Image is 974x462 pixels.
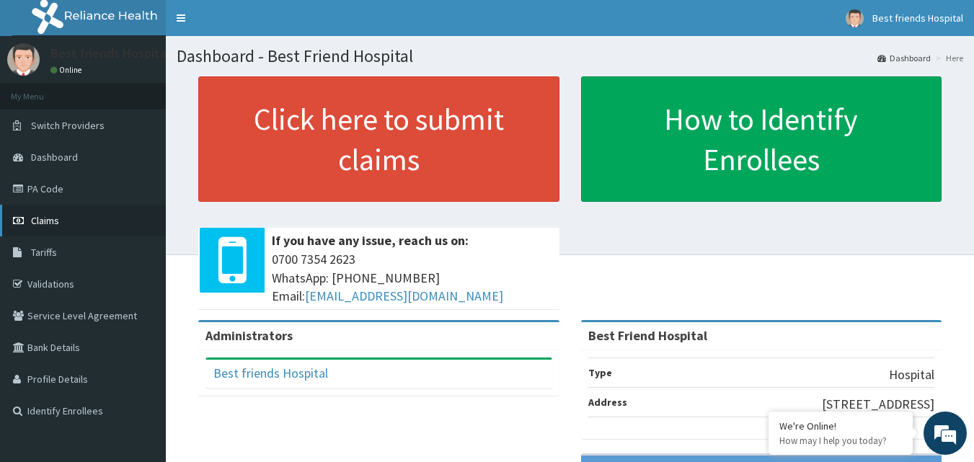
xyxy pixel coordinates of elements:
[31,246,57,259] span: Tariffs
[846,9,864,27] img: User Image
[205,327,293,344] b: Administrators
[932,52,963,64] li: Here
[7,43,40,76] img: User Image
[877,52,931,64] a: Dashboard
[779,435,902,447] p: How may I help you today?
[75,81,242,99] div: Chat with us now
[889,365,934,384] p: Hospital
[31,151,78,164] span: Dashboard
[588,366,612,379] b: Type
[872,12,963,25] span: Best friends Hospital
[31,214,59,227] span: Claims
[588,327,707,344] strong: Best Friend Hospital
[581,76,942,202] a: How to Identify Enrollees
[31,119,105,132] span: Switch Providers
[27,72,58,108] img: d_794563401_company_1708531726252_794563401
[272,250,552,306] span: 0700 7354 2623 WhatsApp: [PHONE_NUMBER] Email:
[822,395,934,414] p: [STREET_ADDRESS]
[50,65,85,75] a: Online
[177,47,963,66] h1: Dashboard - Best Friend Hospital
[198,76,559,202] a: Click here to submit claims
[588,396,627,409] b: Address
[779,419,902,432] div: We're Online!
[272,232,469,249] b: If you have any issue, reach us on:
[236,7,271,42] div: Minimize live chat window
[7,308,275,359] textarea: Type your message and hit 'Enter'
[305,288,503,304] a: [EMAIL_ADDRESS][DOMAIN_NAME]
[84,139,199,285] span: We're online!
[50,47,170,60] p: Best friends Hospital
[213,365,328,381] a: Best friends Hospital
